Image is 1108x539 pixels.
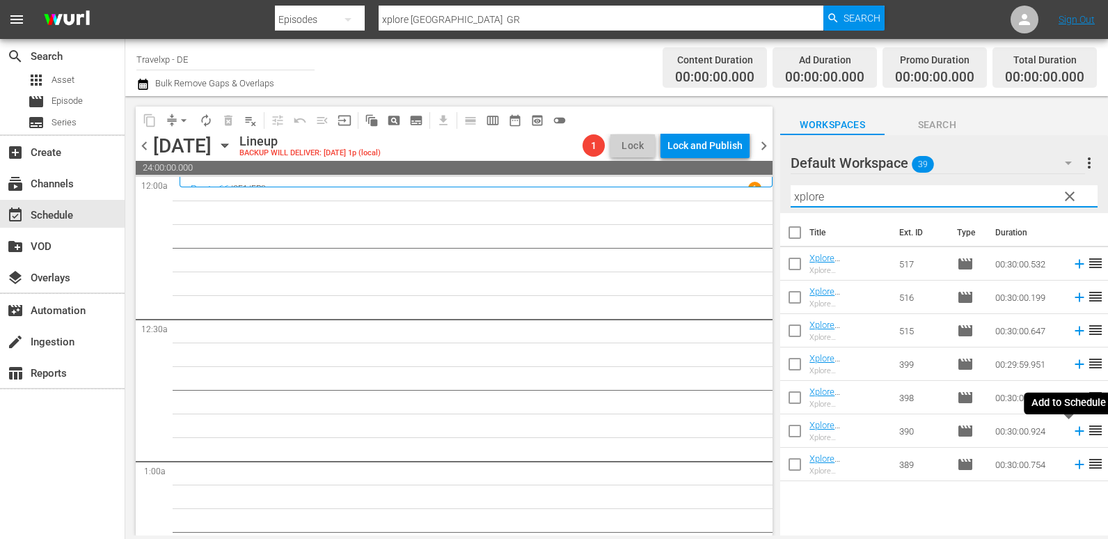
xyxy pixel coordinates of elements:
[427,107,454,134] span: Download as CSV
[1081,146,1098,180] button: more_vert
[244,114,258,127] span: playlist_remove_outlined
[894,448,951,481] td: 389
[809,467,888,476] div: Xplore [GEOGRAPHIC_DATA] [GEOGRAPHIC_DATA] 1
[239,134,381,149] div: Lineup
[1087,422,1104,439] span: reorder
[809,420,887,472] a: Xplore [GEOGRAPHIC_DATA] [GEOGRAPHIC_DATA] 2 (GR)
[610,134,655,157] button: Lock
[809,453,887,506] a: Xplore [GEOGRAPHIC_DATA] [GEOGRAPHIC_DATA] 1 (GR)
[990,247,1066,281] td: 00:30:00.532
[1087,455,1104,472] span: reorder
[823,6,885,31] button: Search
[482,109,504,132] span: Week Calendar View
[338,114,351,127] span: input
[1072,256,1087,272] svg: Add to Schedule
[1005,50,1084,70] div: Total Duration
[1072,457,1087,472] svg: Add to Schedule
[8,11,25,28] span: menu
[7,269,24,286] span: Overlays
[957,389,974,406] span: Episode
[1005,70,1084,86] span: 00:00:00.000
[894,414,951,448] td: 390
[262,107,289,134] span: Customize Events
[405,109,427,132] span: Create Series Block
[785,70,864,86] span: 00:00:00.000
[7,238,24,255] span: VOD
[990,281,1066,314] td: 00:30:00.199
[894,381,951,414] td: 398
[755,137,773,155] span: chevron_right
[230,184,233,194] p: /
[675,50,754,70] div: Content Duration
[990,314,1066,347] td: 00:30:00.647
[616,139,649,153] span: Lock
[177,114,191,127] span: arrow_drop_down
[333,109,356,132] span: Update Metadata from Key Asset
[987,213,1070,252] th: Duration
[233,184,251,194] p: SE1 /
[52,94,83,108] span: Episode
[809,400,888,409] div: Xplore [GEOGRAPHIC_DATA] Koh Samui
[409,114,423,127] span: subtitles_outlined
[1072,290,1087,305] svg: Add to Schedule
[791,143,1085,182] div: Default Workspace
[383,109,405,132] span: Create Search Block
[239,109,262,132] span: Clear Lineup
[990,448,1066,481] td: 00:30:00.754
[191,183,230,194] a: Route 66
[486,114,500,127] span: calendar_view_week_outlined
[530,114,544,127] span: preview_outlined
[33,3,100,36] img: ans4CAIJ8jUAAAAAAAAAAAAAAAAAAAAAAAAgQb4GAAAAAAAAAAAAAAAAAAAAAAAAJMjXAAAAAAAAAAAAAAAAAAAAAAAAgAT5G...
[809,213,891,252] th: Title
[553,114,567,127] span: toggle_off
[28,72,45,88] span: Asset
[957,289,974,306] span: Episode
[165,114,179,127] span: compress
[809,333,888,342] div: Xplore [GEOGRAPHIC_DATA] [GEOGRAPHIC_DATA] 1
[583,140,605,151] span: 1
[28,114,45,131] span: Series
[199,114,213,127] span: autorenew_outlined
[667,133,743,158] div: Lock and Publish
[809,433,888,442] div: Xplore [GEOGRAPHIC_DATA] [GEOGRAPHIC_DATA] 2
[1061,188,1078,205] span: clear
[957,423,974,439] span: Episode
[809,353,887,384] a: Xplore [GEOGRAPHIC_DATA] Phuket (GR)
[990,414,1066,448] td: 00:30:00.924
[28,93,45,110] span: Episode
[1072,323,1087,338] svg: Add to Schedule
[1087,255,1104,272] span: reorder
[809,320,887,372] a: Xplore [GEOGRAPHIC_DATA] [GEOGRAPHIC_DATA] 1 (GR)
[1087,355,1104,372] span: reorder
[7,48,24,65] span: Search
[504,109,526,132] span: Month Calendar View
[844,6,880,31] span: Search
[809,366,888,375] div: Xplore [GEOGRAPHIC_DATA] [GEOGRAPHIC_DATA]
[52,116,77,130] span: Series
[1072,390,1087,405] svg: Add to Schedule
[1058,185,1080,207] button: clear
[752,184,757,194] p: 1
[957,356,974,373] span: Episode
[949,213,987,252] th: Type
[894,281,951,314] td: 516
[548,109,571,132] span: 24 hours Lineup View is OFF
[912,150,934,179] span: 39
[894,347,951,381] td: 399
[957,256,974,272] span: Episode
[136,137,153,155] span: chevron_left
[990,381,1066,414] td: 00:30:00.911
[809,299,888,308] div: Xplore [GEOGRAPHIC_DATA] Chhattisgarh 2
[1072,357,1087,372] svg: Add to Schedule
[7,334,24,350] span: Ingestion
[891,213,949,252] th: Ext. ID
[885,116,989,134] span: Search
[894,314,951,347] td: 515
[809,386,887,418] a: Xplore [GEOGRAPHIC_DATA] Koh Samui (GR)
[526,109,548,132] span: View Backup
[7,302,24,319] span: Automation
[894,247,951,281] td: 517
[1081,155,1098,171] span: more_vert
[454,107,482,134] span: Day Calendar View
[1087,322,1104,338] span: reorder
